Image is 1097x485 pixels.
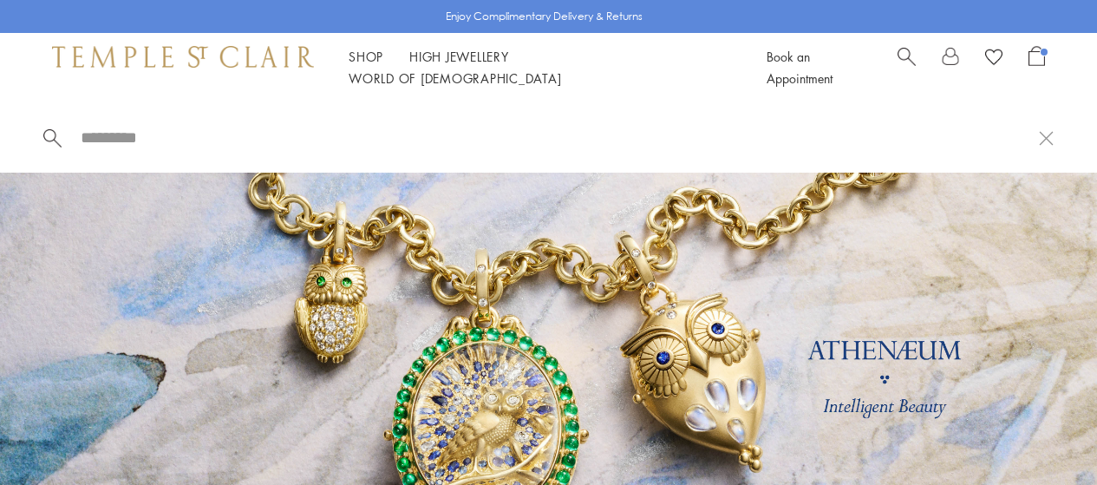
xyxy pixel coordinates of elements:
a: Search [898,46,916,89]
a: Book an Appointment [767,48,833,87]
nav: Main navigation [349,46,728,89]
a: World of [DEMOGRAPHIC_DATA]World of [DEMOGRAPHIC_DATA] [349,69,561,87]
a: ShopShop [349,48,383,65]
img: Temple St. Clair [52,46,314,67]
a: Open Shopping Bag [1028,46,1045,89]
p: Enjoy Complimentary Delivery & Returns [446,8,643,25]
a: View Wishlist [985,46,1002,72]
a: High JewelleryHigh Jewellery [409,48,509,65]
